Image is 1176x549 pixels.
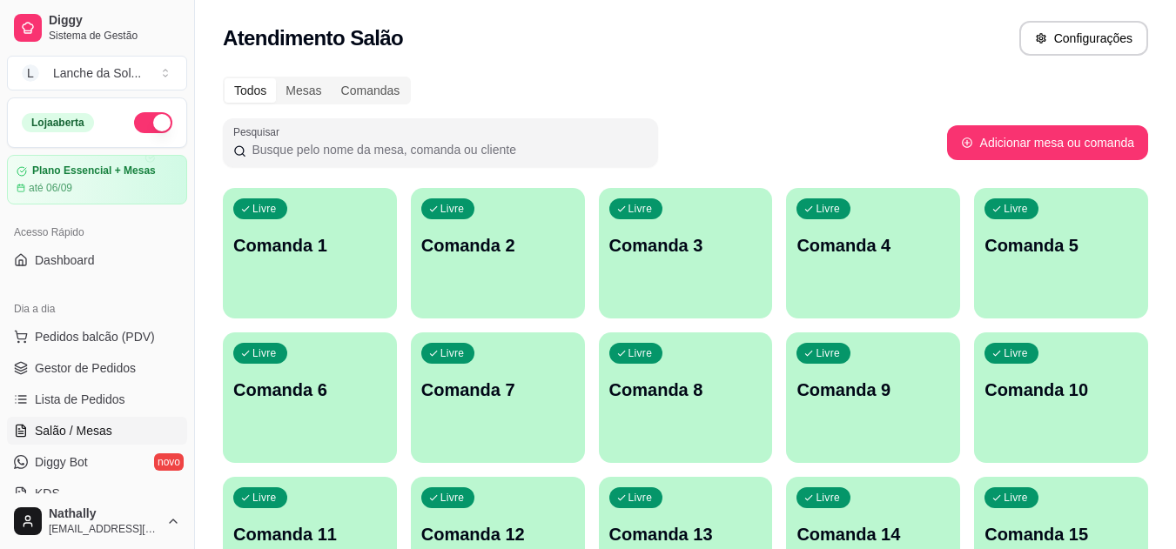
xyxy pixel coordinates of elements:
[7,417,187,445] a: Salão / Mesas
[816,346,840,360] p: Livre
[7,295,187,323] div: Dia a dia
[233,378,386,402] p: Comanda 6
[49,13,180,29] span: Diggy
[35,251,95,269] span: Dashboard
[411,188,585,318] button: LivreComanda 2
[233,522,386,546] p: Comanda 11
[49,506,159,522] span: Nathally
[252,491,277,505] p: Livre
[32,164,156,177] article: Plano Essencial + Mesas
[440,346,465,360] p: Livre
[816,491,840,505] p: Livre
[276,78,331,103] div: Mesas
[49,29,180,43] span: Sistema de Gestão
[134,112,172,133] button: Alterar Status
[609,233,763,258] p: Comanda 3
[440,202,465,216] p: Livre
[49,522,159,536] span: [EMAIL_ADDRESS][DOMAIN_NAME]
[1019,21,1148,56] button: Configurações
[7,218,187,246] div: Acesso Rápido
[786,332,960,463] button: LivreComanda 9
[233,124,286,139] label: Pesquisar
[1004,202,1028,216] p: Livre
[440,491,465,505] p: Livre
[628,202,653,216] p: Livre
[53,64,141,82] div: Lanche da Sol ...
[252,346,277,360] p: Livre
[609,522,763,546] p: Comanda 13
[7,448,187,476] a: Diggy Botnovo
[35,359,136,377] span: Gestor de Pedidos
[947,125,1148,160] button: Adicionar mesa ou comanda
[984,378,1138,402] p: Comanda 10
[421,522,575,546] p: Comanda 12
[29,181,72,195] article: até 06/09
[421,378,575,402] p: Comanda 7
[411,332,585,463] button: LivreComanda 7
[7,385,187,413] a: Lista de Pedidos
[233,233,386,258] p: Comanda 1
[1004,491,1028,505] p: Livre
[7,479,187,507] a: KDS
[7,323,187,351] button: Pedidos balcão (PDV)
[7,155,187,204] a: Plano Essencial + Mesasaté 06/09
[22,64,39,82] span: L
[599,332,773,463] button: LivreComanda 8
[35,485,60,502] span: KDS
[22,113,94,132] div: Loja aberta
[796,522,950,546] p: Comanda 14
[984,233,1138,258] p: Comanda 5
[609,378,763,402] p: Comanda 8
[252,202,277,216] p: Livre
[1004,346,1028,360] p: Livre
[225,78,276,103] div: Todos
[7,56,187,90] button: Select a team
[35,391,125,408] span: Lista de Pedidos
[223,188,397,318] button: LivreComanda 1
[35,422,112,439] span: Salão / Mesas
[599,188,773,318] button: LivreComanda 3
[332,78,410,103] div: Comandas
[7,500,187,542] button: Nathally[EMAIL_ADDRESS][DOMAIN_NAME]
[984,522,1138,546] p: Comanda 15
[7,7,187,49] a: DiggySistema de Gestão
[246,141,648,158] input: Pesquisar
[628,491,653,505] p: Livre
[974,332,1148,463] button: LivreComanda 10
[786,188,960,318] button: LivreComanda 4
[223,24,403,52] h2: Atendimento Salão
[7,246,187,274] a: Dashboard
[421,233,575,258] p: Comanda 2
[796,233,950,258] p: Comanda 4
[628,346,653,360] p: Livre
[816,202,840,216] p: Livre
[796,378,950,402] p: Comanda 9
[7,354,187,382] a: Gestor de Pedidos
[223,332,397,463] button: LivreComanda 6
[974,188,1148,318] button: LivreComanda 5
[35,328,155,345] span: Pedidos balcão (PDV)
[35,453,88,471] span: Diggy Bot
